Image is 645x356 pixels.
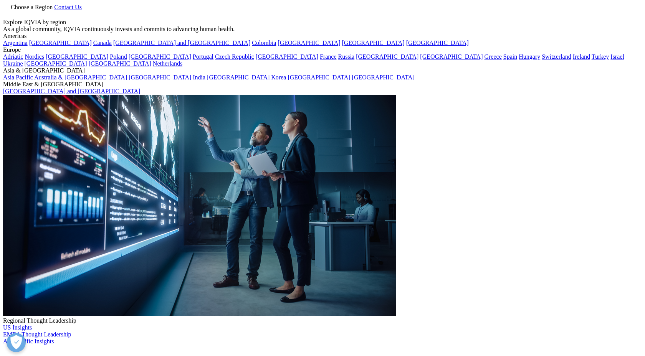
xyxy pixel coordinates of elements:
a: Russia [338,53,355,60]
button: 개방형 기본 설정 [7,333,26,352]
a: Poland [110,53,127,60]
div: Middle East & [GEOGRAPHIC_DATA] [3,81,642,88]
a: US Insights [3,324,32,331]
span: Choose a Region [11,4,53,10]
a: Hungary [519,53,540,60]
a: [GEOGRAPHIC_DATA] [356,53,418,60]
a: Israel [610,53,624,60]
a: Portugal [193,53,213,60]
a: Netherlands [153,60,182,67]
a: France [320,53,337,60]
a: Nordics [25,53,44,60]
a: Ukraine [3,60,23,67]
a: [GEOGRAPHIC_DATA] [129,74,191,81]
a: [GEOGRAPHIC_DATA] [129,53,191,60]
div: Europe [3,46,642,53]
div: As a global community, IQVIA continuously invests and commits to advancing human health. [3,26,642,33]
a: [GEOGRAPHIC_DATA] [256,53,318,60]
a: Adriatic [3,53,23,60]
a: Colombia [252,40,276,46]
a: Czech Republic [215,53,254,60]
a: Australia & [GEOGRAPHIC_DATA] [34,74,127,81]
a: [GEOGRAPHIC_DATA] [352,74,415,81]
a: [GEOGRAPHIC_DATA] and [GEOGRAPHIC_DATA] [3,88,140,94]
div: Americas [3,33,642,40]
a: [GEOGRAPHIC_DATA] [46,53,108,60]
a: EMEA Thought Leadership [3,331,71,338]
a: Turkey [592,53,609,60]
a: [GEOGRAPHIC_DATA] and [GEOGRAPHIC_DATA] [113,40,250,46]
div: Regional Thought Leadership [3,317,642,324]
a: [GEOGRAPHIC_DATA] [29,40,92,46]
a: [GEOGRAPHIC_DATA] [89,60,151,67]
a: Asia Pacific [3,74,33,81]
div: Asia & [GEOGRAPHIC_DATA] [3,67,642,74]
a: Greece [484,53,501,60]
a: Contact Us [54,4,82,10]
div: Explore IQVIA by region [3,19,642,26]
a: Argentina [3,40,28,46]
a: Ireland [573,53,590,60]
a: [GEOGRAPHIC_DATA] [207,74,270,81]
a: [GEOGRAPHIC_DATA] [420,53,483,60]
a: [GEOGRAPHIC_DATA] [278,40,340,46]
a: Canada [93,40,112,46]
img: 2093_analyzing-data-using-big-screen-display-and-laptop.png [3,95,396,316]
a: Spain [503,53,517,60]
a: Korea [271,74,286,81]
a: India [193,74,205,81]
a: Asia Pacific Insights [3,338,54,344]
a: Switzerland [542,53,571,60]
a: [GEOGRAPHIC_DATA] [342,40,405,46]
a: [GEOGRAPHIC_DATA] [25,60,87,67]
a: [GEOGRAPHIC_DATA] [288,74,350,81]
a: [GEOGRAPHIC_DATA] [406,40,469,46]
